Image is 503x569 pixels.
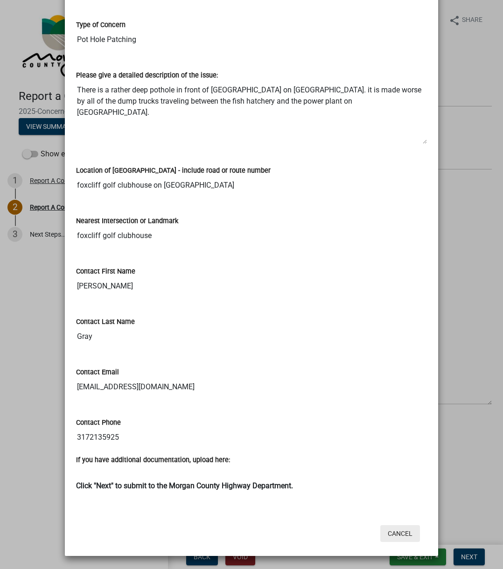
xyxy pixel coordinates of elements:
[76,72,218,79] label: Please give a detailed description of the issue:
[76,81,427,144] textarea: There is a rather deep pothole in front of [GEOGRAPHIC_DATA] on [GEOGRAPHIC_DATA]. it is made wor...
[76,168,271,174] label: Location of [GEOGRAPHIC_DATA] - include road or route number
[76,420,121,426] label: Contact Phone
[76,22,126,28] label: Type of Concern
[76,457,230,464] label: If you have additional documentation, upload here:
[76,218,178,225] label: Nearest Intersection or Landmark
[76,481,293,490] strong: Click "Next" to submit to the Morgan County Highway Department.
[76,369,119,376] label: Contact Email
[380,525,420,542] button: Cancel
[76,268,135,275] label: Contact First Name
[76,319,135,325] label: Contact Last Name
